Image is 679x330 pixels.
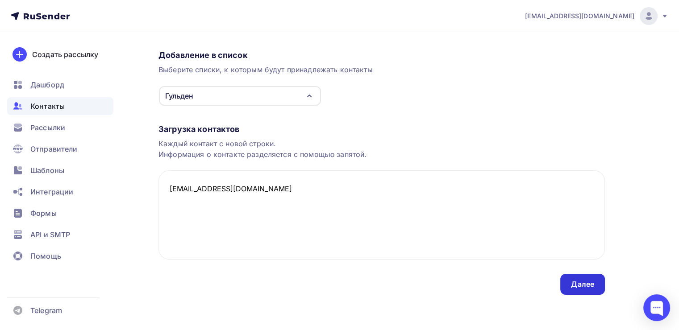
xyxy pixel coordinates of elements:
span: Отправители [30,144,78,154]
span: Контакты [30,101,65,111]
span: Шаблоны [30,165,64,176]
span: API и SMTP [30,229,70,240]
a: Отправители [7,140,113,158]
div: Каждый контакт с новой строки. Информация о контакте разделяется с помощью запятой. [158,138,605,160]
a: Формы [7,204,113,222]
span: Рассылки [30,122,65,133]
div: Загрузка контактов [158,124,605,135]
div: Добавление в список [158,50,605,61]
span: Формы [30,208,57,219]
span: [EMAIL_ADDRESS][DOMAIN_NAME] [525,12,634,21]
div: Создать рассылку [32,49,98,60]
a: Рассылки [7,119,113,136]
button: Гульден [158,86,321,106]
a: Дашборд [7,76,113,94]
a: Шаблоны [7,161,113,179]
div: Выберите списки, к которым будут принадлежать контакты [158,64,605,75]
span: Интеграции [30,186,73,197]
div: Далее [571,279,594,289]
span: Telegram [30,305,62,316]
a: [EMAIL_ADDRESS][DOMAIN_NAME] [525,7,668,25]
a: Контакты [7,97,113,115]
span: Помощь [30,251,61,261]
div: Гульден [165,91,193,101]
span: Дашборд [30,79,64,90]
